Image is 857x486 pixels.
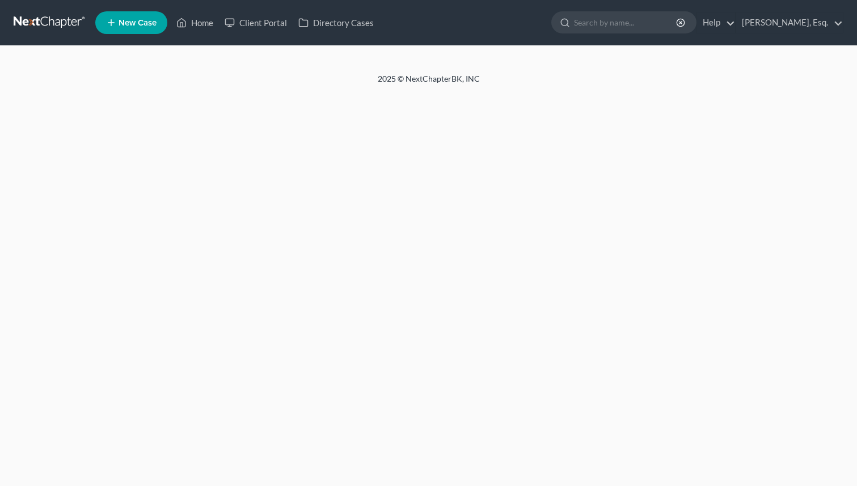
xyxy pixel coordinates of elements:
a: [PERSON_NAME], Esq. [736,12,843,33]
a: Home [171,12,219,33]
span: New Case [119,19,157,27]
a: Help [697,12,735,33]
input: Search by name... [574,12,678,33]
div: 2025 © NextChapterBK, INC [105,73,752,94]
a: Directory Cases [293,12,379,33]
a: Client Portal [219,12,293,33]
